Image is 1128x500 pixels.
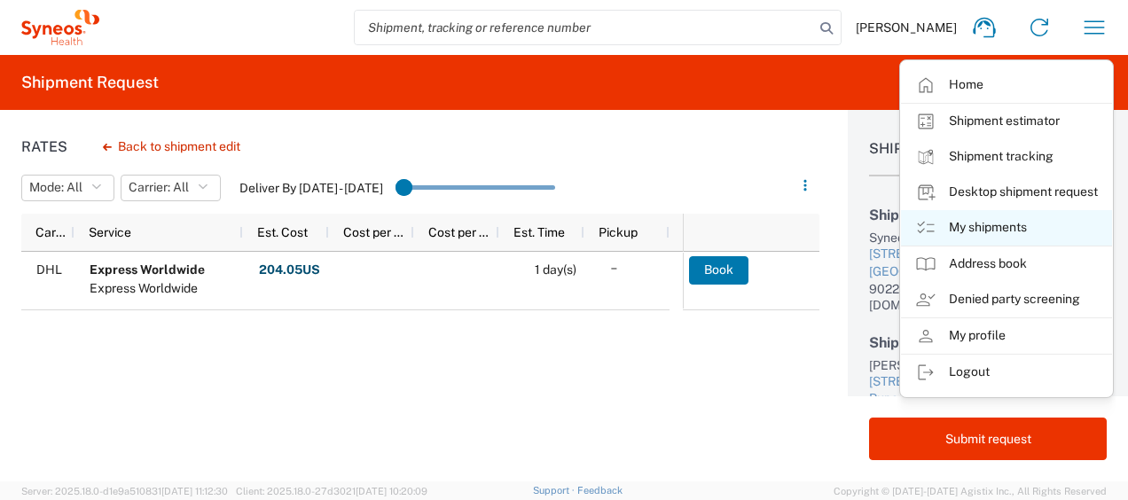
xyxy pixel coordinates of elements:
[869,246,1107,263] div: [STREET_ADDRESS]
[901,104,1112,139] a: Shipment estimator
[161,486,228,496] span: [DATE] 11:12:30
[869,281,1107,313] div: 90229469, [EMAIL_ADDRESS][DOMAIN_NAME]
[258,256,330,285] button: 204.05USD
[343,225,407,239] span: Cost per Mile
[689,256,748,285] button: Book
[869,263,1107,281] div: [GEOGRAPHIC_DATA], 079914 SG
[89,225,131,239] span: Service
[869,418,1107,460] button: Submit request
[869,373,1107,391] div: [STREET_ADDRESS]
[901,67,1112,103] a: Home
[90,262,205,277] b: Express Worldwide
[121,175,221,201] button: Carrier: All
[869,207,1107,223] h2: Ship from
[869,230,1107,246] div: Syneos Health ([PERSON_NAME])
[869,390,1107,408] div: Pune, [GEOGRAPHIC_DATA]
[21,72,159,93] h2: Shipment Request
[533,485,577,496] a: Support
[901,282,1112,317] a: Denied party screening
[36,262,62,277] span: DHL
[901,139,1112,175] a: Shipment tracking
[901,246,1112,282] a: Address book
[869,357,1107,373] div: [PERSON_NAME] ([PERSON_NAME])
[869,140,1107,176] h1: Shipment Information
[901,355,1112,390] a: Logout
[21,175,114,201] button: Mode: All
[869,246,1107,280] a: [STREET_ADDRESS][GEOGRAPHIC_DATA], 079914 SG
[21,138,67,155] h1: Rates
[901,175,1112,210] a: Desktop shipment request
[577,485,623,496] a: Feedback
[869,334,1107,351] h2: Ship to
[535,262,576,277] span: 1 day(s)
[29,179,82,196] span: Mode: All
[89,131,255,162] button: Back to shipment edit
[428,225,492,239] span: Cost per Mile
[856,20,957,35] span: [PERSON_NAME]
[901,318,1112,354] a: My profile
[599,225,638,239] span: Pickup
[129,179,189,196] span: Carrier: All
[21,486,228,496] span: Server: 2025.18.0-d1e9a510831
[239,180,383,196] label: Deliver By [DATE] - [DATE]
[236,486,427,496] span: Client: 2025.18.0-27d3021
[869,373,1107,408] a: [STREET_ADDRESS]Pune, [GEOGRAPHIC_DATA]
[35,225,67,239] span: Carrier
[257,225,308,239] span: Est. Cost
[834,483,1107,499] span: Copyright © [DATE]-[DATE] Agistix Inc., All Rights Reserved
[356,486,427,496] span: [DATE] 10:20:09
[513,225,565,239] span: Est. Time
[355,11,814,44] input: Shipment, tracking or reference number
[259,262,329,278] strong: 204.05 USD
[90,279,205,298] div: Express Worldwide
[901,210,1112,246] a: My shipments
